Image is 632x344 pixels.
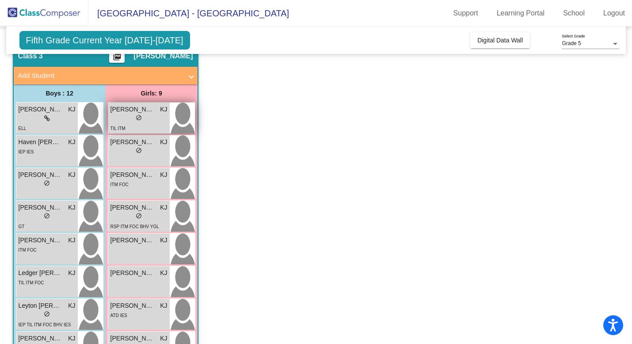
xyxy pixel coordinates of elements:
[44,180,50,186] span: do_not_disturb_alt
[44,311,50,317] span: do_not_disturb_alt
[133,52,193,61] span: [PERSON_NAME]
[136,147,142,153] span: do_not_disturb_alt
[110,105,155,114] span: [PERSON_NAME]
[19,280,44,285] span: TIL ITM FOC
[68,203,75,212] span: KJ
[106,84,198,102] div: Girls: 9
[19,248,37,252] span: ITM FOC
[160,203,167,212] span: KJ
[160,170,167,180] span: KJ
[110,313,127,318] span: ATD IES
[19,322,71,327] span: IEP TIL ITM FOC BHV IES
[160,268,167,278] span: KJ
[19,334,63,343] span: [PERSON_NAME]
[68,170,75,180] span: KJ
[160,236,167,245] span: KJ
[160,138,167,147] span: KJ
[88,6,289,20] span: [GEOGRAPHIC_DATA] - [GEOGRAPHIC_DATA]
[110,236,155,245] span: [PERSON_NAME]
[562,40,581,46] span: Grade 5
[44,213,50,219] span: do_not_disturb_alt
[19,105,63,114] span: [PERSON_NAME]
[19,126,27,131] span: ELL
[110,182,129,187] span: ITM FOC
[136,115,142,121] span: do_not_disturb_alt
[18,71,183,81] mat-panel-title: Add Student
[446,6,485,20] a: Support
[19,138,63,147] span: Haven [PERSON_NAME]
[490,6,552,20] a: Learning Portal
[160,301,167,310] span: KJ
[110,203,155,212] span: [PERSON_NAME]
[19,31,190,50] span: Fifth Grade Current Year [DATE]-[DATE]
[68,268,75,278] span: KJ
[19,203,63,212] span: [PERSON_NAME] Green
[19,301,63,310] span: Leyton [PERSON_NAME]
[110,268,155,278] span: [PERSON_NAME]
[68,236,75,245] span: KJ
[68,334,75,343] span: KJ
[112,52,122,65] mat-icon: picture_as_pdf
[556,6,592,20] a: School
[136,213,142,219] span: do_not_disturb_alt
[110,334,155,343] span: [PERSON_NAME]
[18,52,43,61] span: Class 3
[19,149,34,154] span: IEP IES
[477,37,523,44] span: Digital Data Wall
[68,138,75,147] span: KJ
[68,105,75,114] span: KJ
[19,236,63,245] span: [PERSON_NAME]
[19,224,25,229] span: GT
[14,67,198,84] mat-expansion-panel-header: Add Student
[19,170,63,180] span: [PERSON_NAME]
[110,170,155,180] span: [PERSON_NAME]
[110,138,155,147] span: [PERSON_NAME]
[14,84,106,102] div: Boys : 12
[109,50,125,63] button: Print Students Details
[160,105,167,114] span: KJ
[596,6,632,20] a: Logout
[19,268,63,278] span: Ledger [PERSON_NAME]
[110,224,159,229] span: RSP ITM FOC BHV YGL
[470,32,530,48] button: Digital Data Wall
[110,126,126,131] span: TIL ITM
[110,301,155,310] span: [PERSON_NAME]
[68,301,75,310] span: KJ
[160,334,167,343] span: KJ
